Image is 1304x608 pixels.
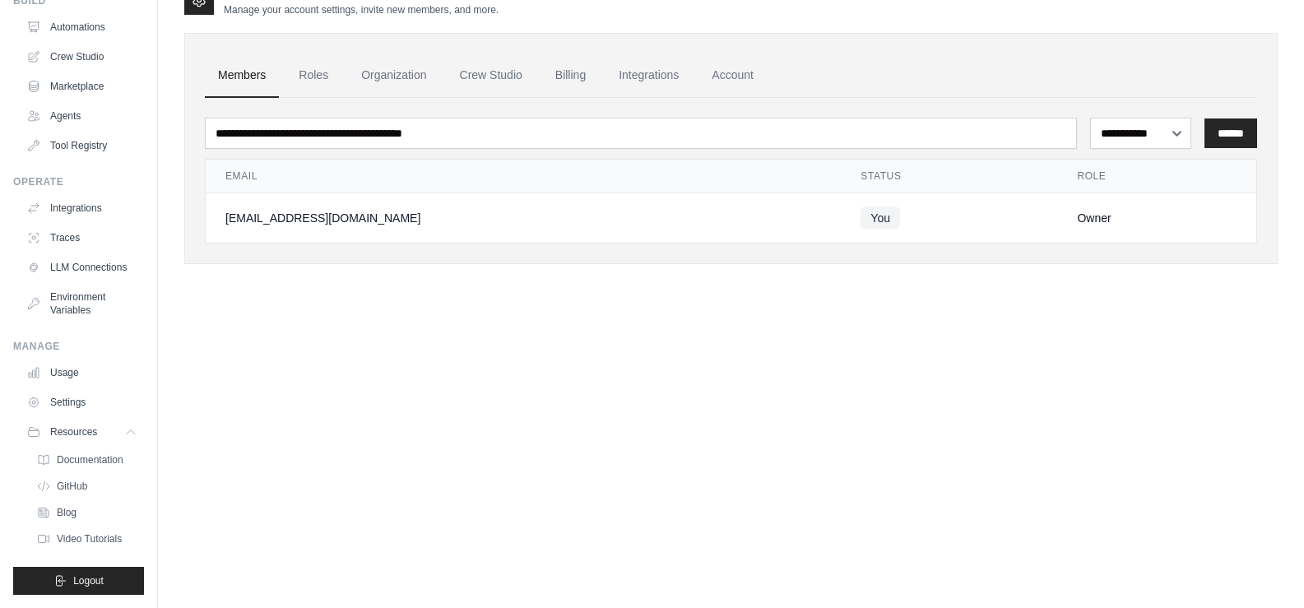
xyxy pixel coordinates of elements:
[20,195,144,221] a: Integrations
[348,53,439,98] a: Organization
[20,254,144,281] a: LLM Connections
[20,225,144,251] a: Traces
[30,448,144,471] a: Documentation
[57,532,122,545] span: Video Tutorials
[20,132,144,159] a: Tool Registry
[205,53,279,98] a: Members
[225,210,821,226] div: [EMAIL_ADDRESS][DOMAIN_NAME]
[1077,210,1237,226] div: Owner
[13,340,144,353] div: Manage
[73,574,104,587] span: Logout
[20,360,144,386] a: Usage
[606,53,692,98] a: Integrations
[285,53,341,98] a: Roles
[57,506,77,519] span: Blog
[30,501,144,524] a: Blog
[50,425,97,439] span: Resources
[20,73,144,100] a: Marketplace
[57,453,123,466] span: Documentation
[1057,160,1256,193] th: Role
[224,3,499,16] p: Manage your account settings, invite new members, and more.
[206,160,841,193] th: Email
[698,53,767,98] a: Account
[57,480,87,493] span: GitHub
[20,389,144,415] a: Settings
[13,567,144,595] button: Logout
[841,160,1057,193] th: Status
[30,527,144,550] a: Video Tutorials
[20,284,144,323] a: Environment Variables
[13,175,144,188] div: Operate
[20,14,144,40] a: Automations
[20,419,144,445] button: Resources
[20,44,144,70] a: Crew Studio
[447,53,536,98] a: Crew Studio
[542,53,599,98] a: Billing
[20,103,144,129] a: Agents
[30,475,144,498] a: GitHub
[861,207,900,230] span: You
